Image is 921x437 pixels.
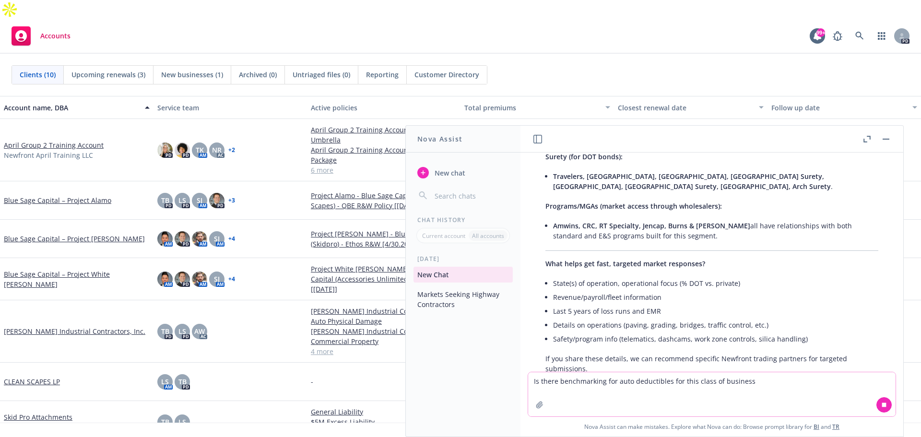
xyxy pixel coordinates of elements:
[157,272,173,287] img: photo
[311,125,457,145] a: April Group 2 Training Account - Commercial Umbrella
[157,231,173,247] img: photo
[311,377,313,387] span: -
[20,70,56,80] span: Clients (10)
[545,259,705,268] span: What helps get fast, targeted market responses?
[413,286,513,312] button: Markets Seeking Highway Contractors
[214,234,220,244] span: SJ
[545,354,878,374] p: If you share these details, we can recommend specific Newfront trading partners for targeted subm...
[4,234,145,244] a: Blue Sage Capital – Project [PERSON_NAME]
[161,417,169,427] span: TB
[816,28,825,37] div: 99+
[464,103,600,113] div: Total premiums
[161,326,169,336] span: TB
[71,70,145,80] span: Upcoming renewals (3)
[767,96,921,119] button: Follow up date
[553,219,878,243] li: all have relationships with both standard and E&S programs built for this segment.
[307,96,460,119] button: Active policies
[197,195,202,205] span: SJ
[553,221,750,230] span: Amwins, CRC, RT Specialty, Jencap, Burns & [PERSON_NAME]
[311,264,457,294] a: Project White [PERSON_NAME] - Blue Sage Capital (Accessories Unlimited) - Ethos R&W [[DATE]]
[4,422,72,432] span: Skid Pro Attachments
[175,272,190,287] img: photo
[178,417,186,427] span: LS
[311,103,457,113] div: Active policies
[460,96,614,119] button: Total premiums
[4,269,150,289] a: Blue Sage Capital – Project White [PERSON_NAME]
[293,70,350,80] span: Untriaged files (0)
[832,423,839,431] a: TR
[192,231,207,247] img: photo
[311,306,457,326] a: [PERSON_NAME] Industrial Contractors, Inc. - Auto Physical Damage
[4,412,72,422] a: Skid Pro Attachments
[311,346,457,356] a: 4 more
[422,232,465,240] p: Current account
[228,147,235,153] a: + 2
[161,70,223,80] span: New businesses (1)
[311,165,457,175] a: 6 more
[228,276,235,282] a: + 4
[194,326,205,336] span: AW
[553,318,878,332] li: Details on operations (paving, grading, bridges, traffic control, etc.)
[311,190,457,211] a: Project Alamo - Blue Sage Capital (Clean Scapes) - QBE R&W Policy [[DATE]]
[553,304,878,318] li: Last 5 years of loss runs and EMR
[524,417,899,437] span: Nova Assist can make mistakes. Explore what Nova can do: Browse prompt library for and
[239,70,277,80] span: Archived (0)
[40,32,71,40] span: Accounts
[175,231,190,247] img: photo
[545,152,623,161] span: Surety (for DOT bonds):
[366,70,399,80] span: Reporting
[192,272,207,287] img: photo
[178,377,187,387] span: TB
[311,229,457,249] a: Project [PERSON_NAME] - Blue Sage Capital (Skidpro) - Ethos R&W [4/30.2025]
[178,326,186,336] span: LS
[209,193,224,208] img: photo
[417,134,462,144] h1: Nova Assist
[4,140,104,150] a: April Group 2 Training Account
[771,103,907,113] div: Follow up date
[553,332,878,346] li: Safety/program info (telematics, dashcams, work zone controls, silica handling)
[4,103,139,113] div: Account name, DBA
[4,195,111,205] a: Blue Sage Capital – Project Alamo
[553,169,878,193] li: .
[8,23,74,49] a: Accounts
[433,189,509,202] input: Search chats
[311,407,457,417] a: General Liability
[614,96,767,119] button: Closest renewal date
[161,195,169,205] span: TB
[311,417,457,427] a: $5M Excess Liability
[553,276,878,290] li: State(s) of operation, operational focus (% DOT vs. private)
[433,168,465,178] span: New chat
[212,145,222,155] span: NR
[4,377,60,387] a: CLEAN SCAPES LP
[4,150,93,160] span: Newfront April Training LLC
[545,201,722,211] span: Programs/MGAs (market access through wholesalers):
[872,26,891,46] a: Switch app
[175,142,190,158] img: photo
[196,145,204,155] span: TK
[153,96,307,119] button: Service team
[161,377,169,387] span: LS
[228,198,235,203] a: + 3
[553,172,831,191] span: Travelers, [GEOGRAPHIC_DATA], [GEOGRAPHIC_DATA], [GEOGRAPHIC_DATA] Surety, [GEOGRAPHIC_DATA], [GE...
[413,267,513,283] button: New Chat
[157,142,173,158] img: photo
[828,26,847,46] a: Report a Bug
[311,145,457,165] a: April Group 2 Training Account - Commercial Package
[214,274,220,284] span: SJ
[228,236,235,242] a: + 4
[4,326,145,336] a: [PERSON_NAME] Industrial Contractors, Inc.
[553,290,878,304] li: Revenue/payroll/fleet information
[406,216,520,224] div: Chat History
[850,26,869,46] a: Search
[814,423,819,431] a: BI
[157,103,303,113] div: Service team
[406,255,520,263] div: [DATE]
[618,103,753,113] div: Closest renewal date
[414,70,479,80] span: Customer Directory
[311,326,457,346] a: [PERSON_NAME] Industrial Contractors, Inc. - Commercial Property
[413,164,513,181] button: New chat
[472,232,504,240] p: All accounts
[178,195,186,205] span: LS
